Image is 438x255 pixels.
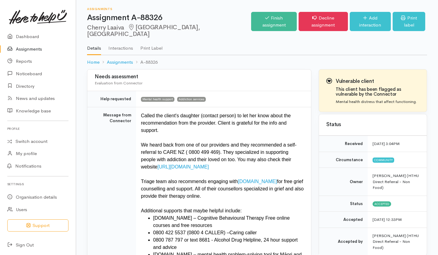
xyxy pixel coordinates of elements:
[373,141,400,146] time: [DATE] 3:04PM
[153,229,304,236] div: 0800 422 5537 (0800 4 CALLER) –Caring caller
[319,212,368,228] td: Accepted
[157,164,209,169] a: [URL][DOMAIN_NAME]
[319,136,368,152] td: Received
[87,7,251,11] h6: Assignments
[87,13,251,22] h1: Assignment A-88326
[87,59,100,66] a: Home
[336,79,419,84] h3: Vulnerable client
[87,24,251,38] h2: Cherry Laaiva
[7,180,68,188] h6: Settings
[153,236,304,251] div: 0800 787 797 or text 8681 - Alcohol Drug Helpline, 24 hour support and advice
[373,173,419,190] span: [PERSON_NAME] (HTHU Direct Referral - Non Food)
[326,122,419,128] h3: Status
[95,80,142,86] span: Evaluation from Connector
[133,59,158,66] li: A-88326
[87,55,427,69] nav: breadcrumb
[350,12,391,31] a: Add interaction
[141,207,304,214] div: Additional supports that maybe helpful include:
[141,178,304,200] div: Triage team also recommends engaging with for free grief counselling and support. All of their co...
[107,59,133,66] a: Assignments
[251,12,297,31] a: Finish assignment
[153,214,304,229] div: [DOMAIN_NAME] – Cognitive Behavioural Therapy Free online courses and free resources
[299,12,348,31] a: Decline assignment
[87,91,136,107] td: Help requested
[7,219,68,232] button: Support
[373,217,402,222] time: [DATE] 12:33PM
[373,158,394,162] span: Community
[95,74,304,80] h3: Needs assessment
[373,201,391,206] span: Accepted
[319,168,368,196] td: Owner
[177,97,206,102] span: Addiction services
[319,196,368,212] td: Status
[141,141,304,171] div: We heard back from one of our providers and they recommended a self-referral to CARE NZ ( 0800 49...
[140,37,163,55] a: Print Label
[87,23,200,38] span: [GEOGRAPHIC_DATA], [GEOGRAPHIC_DATA]
[108,37,133,55] a: Interactions
[141,97,174,102] span: Mental health support
[319,152,368,168] td: Circumstance
[393,12,425,31] a: Print label
[87,37,101,55] a: Details
[238,179,277,184] a: [DOMAIN_NAME]
[336,87,419,97] h4: This client has been flagged as vulnerable by the Connector
[141,112,304,134] div: Called the client's daughter (contact person) to let her know about the recommendation from the p...
[336,99,419,105] p: Mental health distress that affect functioning.
[7,125,68,133] h6: Profile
